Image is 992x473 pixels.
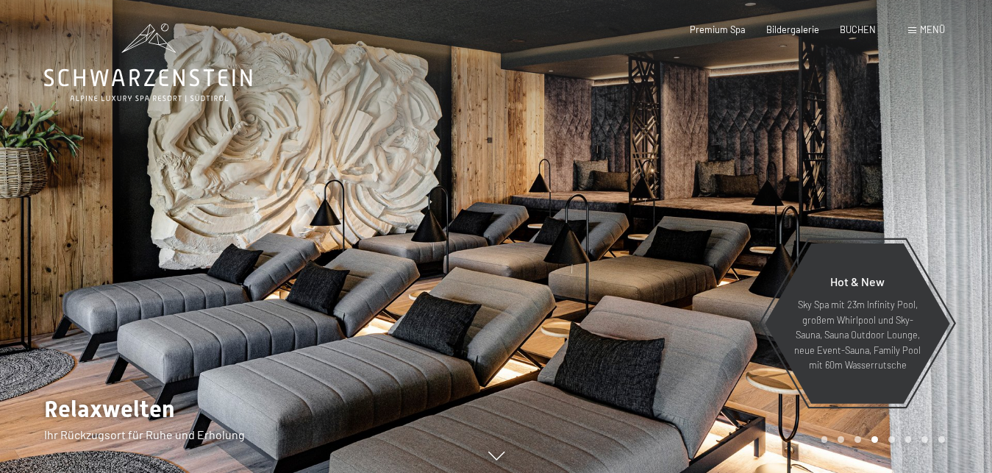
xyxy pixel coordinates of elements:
div: Carousel Page 1 [821,436,828,443]
div: Carousel Page 6 [905,436,912,443]
div: Carousel Page 7 [921,436,928,443]
a: Bildergalerie [766,24,819,35]
span: Hot & New [830,274,885,288]
a: Hot & New Sky Spa mit 23m Infinity Pool, großem Whirlpool und Sky-Sauna, Sauna Outdoor Lounge, ne... [764,243,951,405]
p: Sky Spa mit 23m Infinity Pool, großem Whirlpool und Sky-Sauna, Sauna Outdoor Lounge, neue Event-S... [793,297,921,372]
div: Carousel Page 8 [938,436,945,443]
a: BUCHEN [840,24,876,35]
a: Premium Spa [690,24,746,35]
div: Carousel Page 2 [838,436,844,443]
div: Carousel Page 3 [854,436,861,443]
div: Carousel Page 5 [888,436,895,443]
span: Menü [920,24,945,35]
div: Carousel Pagination [816,436,945,443]
div: Carousel Page 4 (Current Slide) [871,436,878,443]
